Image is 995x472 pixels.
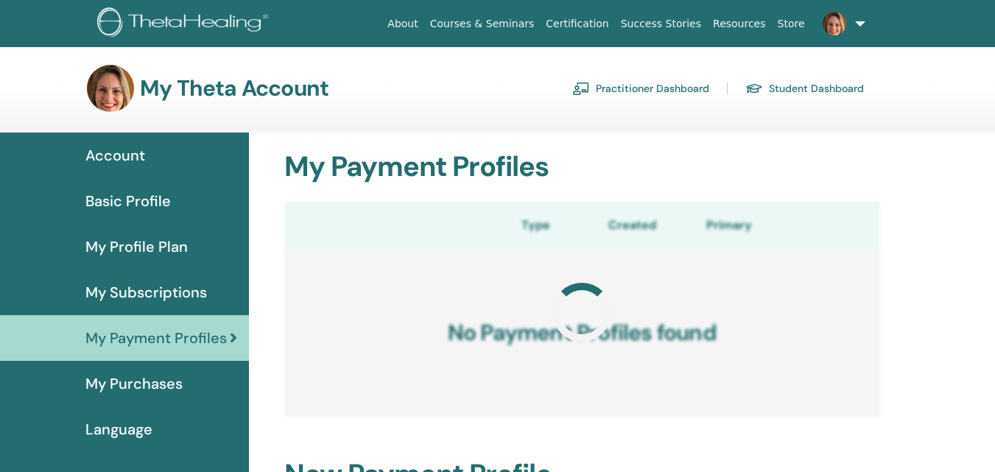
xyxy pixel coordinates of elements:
[772,10,811,38] a: Store
[87,65,134,112] img: default.jpg
[615,10,707,38] a: Success Stories
[275,150,889,184] h2: My Payment Profiles
[823,12,846,35] img: default.jpg
[85,144,145,166] span: Account
[745,77,864,100] a: Student Dashboard
[572,82,590,95] img: chalkboard-teacher.svg
[85,190,171,212] span: Basic Profile
[97,7,273,40] img: logo.png
[572,77,709,100] a: Practitioner Dashboard
[707,10,772,38] a: Resources
[382,10,423,38] a: About
[540,10,614,38] a: Certification
[85,418,152,440] span: Language
[424,10,541,38] a: Courses & Seminars
[85,373,183,395] span: My Purchases
[745,82,763,95] img: graduation-cap.svg
[85,281,207,303] span: My Subscriptions
[85,327,227,349] span: My Payment Profiles
[140,75,328,102] h3: My Theta Account
[85,236,188,258] span: My Profile Plan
